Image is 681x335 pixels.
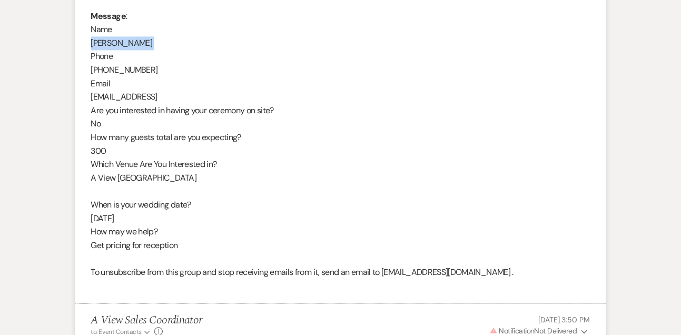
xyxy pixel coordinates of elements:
h5: A View Sales Coordinator [91,314,202,327]
span: [DATE] 3:50 PM [538,315,590,324]
b: Message [91,11,126,22]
